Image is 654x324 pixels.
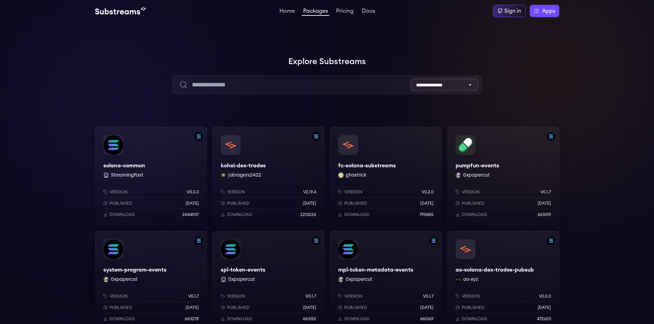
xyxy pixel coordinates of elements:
p: v0.1.7 [423,293,434,299]
p: Version [344,189,363,195]
button: StreamingFast [111,172,143,179]
a: Filter by solana networkkohei-dex-tradeskohei-dex-tradesjobrogers2422 jobrogers2422Versionv2.19.4... [213,127,324,226]
p: Version [344,293,363,299]
p: Version [462,189,480,195]
p: 663319 [538,212,551,217]
img: Filter by solana network [195,132,203,141]
img: Filter by solana network [429,237,438,245]
a: Filter by solana networksolana-commonsolana-common StreamingFastVersionv0.3.3Published[DATE]Downl... [95,127,207,226]
span: Apps [542,7,555,15]
p: Download [110,316,135,322]
button: ao-xyz [463,276,478,283]
p: v0.2.0 [422,189,434,195]
p: Version [110,293,128,299]
p: 663152 [303,316,316,322]
a: Filter by solana networkpumpfun-eventspumpfun-events0xpapercut 0xpapercutVersionv0.1.7Published[D... [447,127,559,226]
p: Published [110,305,132,310]
p: [DATE] [185,305,199,310]
button: 0xpapercut [463,172,490,179]
img: Filter by solana network [312,132,320,141]
button: 0xpapercut [228,276,255,283]
p: v0.3.3 [187,189,199,195]
img: Substream's logo [95,7,146,15]
button: 0xpapercut [346,276,372,283]
p: v0.1.7 [188,293,199,299]
p: 663278 [185,316,199,322]
p: Download [344,212,370,217]
a: Docs [360,8,376,15]
p: [DATE] [185,201,199,206]
p: Version [462,293,480,299]
button: ghostrick [346,172,367,179]
p: Published [110,201,132,206]
p: [DATE] [538,305,551,310]
img: Filter by solana network [312,237,320,245]
img: Filter by solana network [195,237,203,245]
div: Sign in [504,7,521,15]
p: [DATE] [420,305,434,310]
p: Download [462,316,487,322]
p: v0.1.7 [540,189,551,195]
p: 472620 [537,316,551,322]
a: fc-solana-substreamsfc-solana-substreamsghostrick ghostrickVersionv0.2.0Published[DATE]Download79... [330,127,442,226]
p: Published [344,201,367,206]
a: Pricing [335,8,355,15]
a: Sign in [493,5,526,17]
p: [DATE] [538,201,551,206]
p: Published [227,305,250,310]
p: Download [227,212,252,217]
p: v0.1.7 [306,293,316,299]
h1: Explore Substreams [95,55,559,69]
a: Home [278,8,296,15]
p: 2210226 [300,212,316,217]
p: Download [110,212,135,217]
button: 0xpapercut [111,276,137,283]
p: 795885 [420,212,434,217]
a: Packages [302,8,329,16]
p: Version [227,293,245,299]
p: Version [110,189,128,195]
p: 2644937 [182,212,199,217]
p: [DATE] [303,305,316,310]
p: Download [344,316,370,322]
p: Download [462,212,487,217]
p: Version [227,189,245,195]
p: Published [462,201,484,206]
p: Published [227,201,250,206]
p: v0.0.3 [539,293,551,299]
p: 662601 [420,316,434,322]
p: Download [227,316,252,322]
button: jobrogers2422 [228,172,261,179]
p: Published [344,305,367,310]
p: Published [462,305,484,310]
img: Filter by solana network [547,237,555,245]
img: Filter by solana network [547,132,555,141]
p: [DATE] [303,201,316,206]
p: [DATE] [420,201,434,206]
p: v2.19.4 [303,189,316,195]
